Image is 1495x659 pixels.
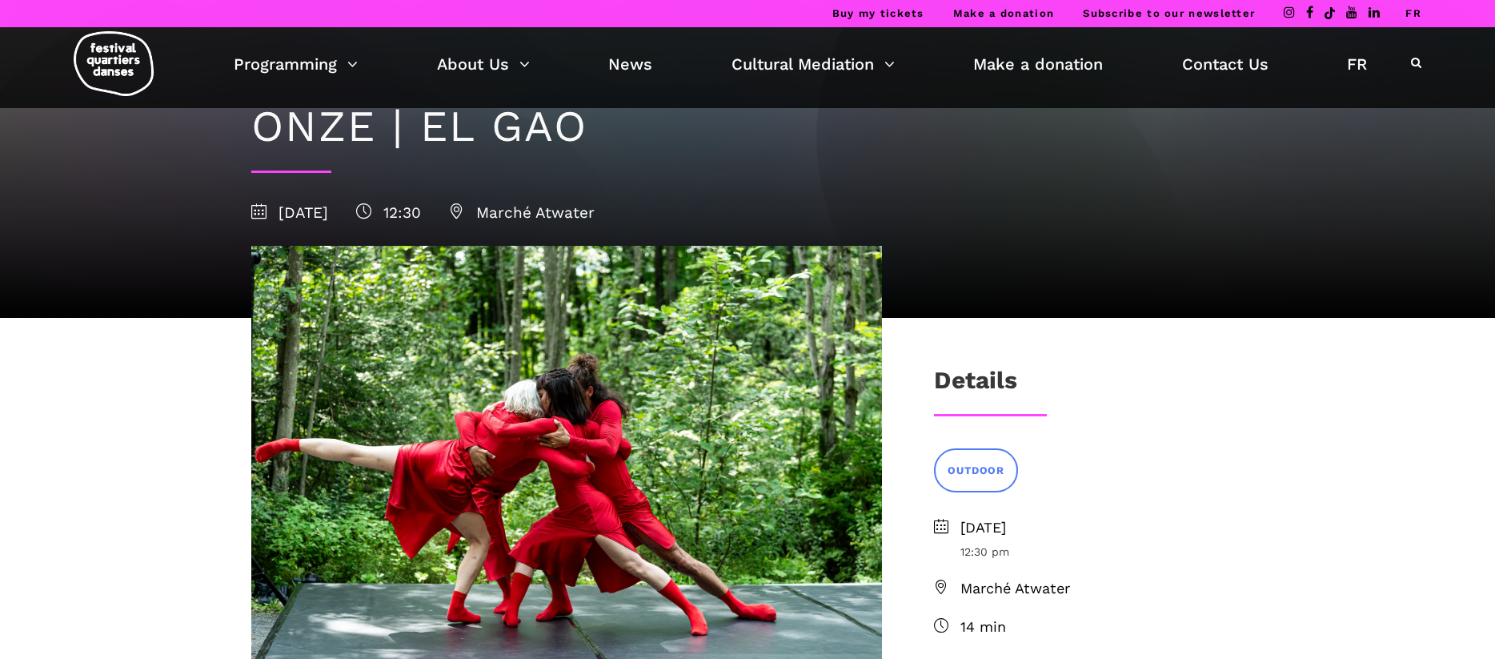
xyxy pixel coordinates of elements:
a: Contact Us [1182,50,1269,78]
h1: ONZE | EL GAO [251,101,1244,153]
span: 12:30 [356,203,421,222]
a: Make a donation [973,50,1103,78]
span: [DATE] [960,516,1244,540]
a: Subscribe to our newsletter [1083,7,1255,19]
a: Cultural Mediation [731,50,895,78]
a: Programming [234,50,358,78]
img: logo-fqd-med [74,31,154,96]
a: OUTDOOR [934,448,1018,492]
a: About Us [437,50,530,78]
a: Make a donation [953,7,1055,19]
span: Marché Atwater [449,203,595,222]
span: [DATE] [251,203,328,222]
h3: Details [934,366,1017,406]
span: 12:30 pm [960,543,1244,561]
a: News [608,50,652,78]
span: Marché Atwater [960,577,1244,601]
span: OUTDOOR [948,463,1004,480]
a: FR [1405,7,1421,19]
a: FR [1347,50,1367,78]
a: Buy my tickets [832,7,924,19]
span: 14 min [960,616,1244,639]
